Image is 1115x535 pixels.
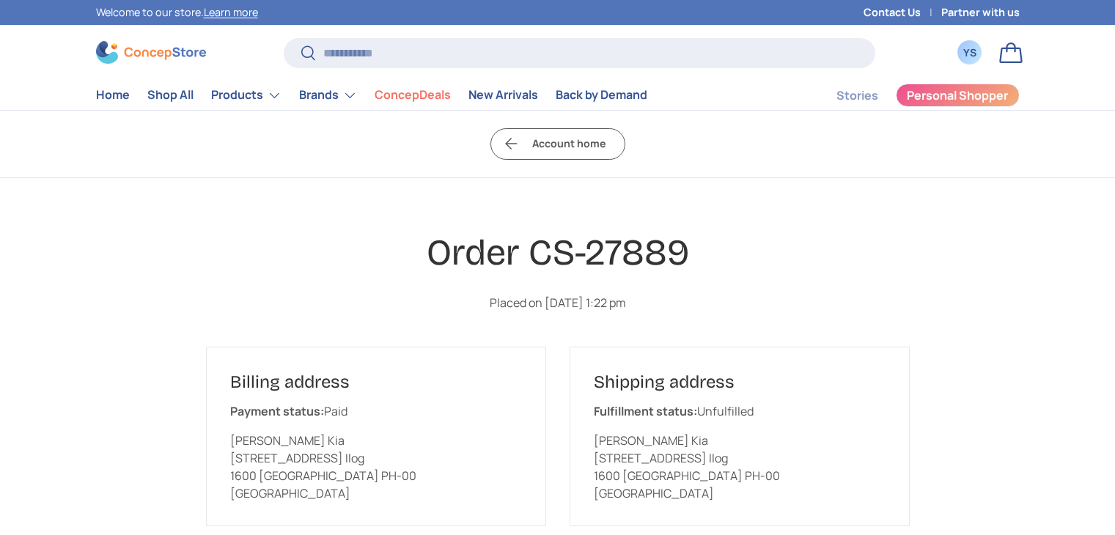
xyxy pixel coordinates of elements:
[490,128,625,160] a: Account home
[96,81,130,109] a: Home
[594,403,697,419] strong: Fulfillment status:
[204,5,258,19] a: Learn more
[230,432,522,502] p: [PERSON_NAME] Kia [STREET_ADDRESS] Ilog 1600 [GEOGRAPHIC_DATA] PH-00 [GEOGRAPHIC_DATA]
[290,81,366,110] summary: Brands
[230,402,522,420] p: Paid
[594,432,886,502] p: [PERSON_NAME] Kia [STREET_ADDRESS] Ilog 1600 [GEOGRAPHIC_DATA] PH-00 [GEOGRAPHIC_DATA]
[299,81,357,110] a: Brands
[594,371,886,394] h2: Shipping address
[96,41,206,64] img: ConcepStore
[556,81,647,109] a: Back by Demand
[954,37,986,69] a: YS
[96,4,258,21] p: Welcome to our store.
[594,402,886,420] p: Unfulfilled
[202,81,290,110] summary: Products
[962,45,978,60] div: YS
[801,81,1020,110] nav: Secondary
[375,81,451,109] a: ConcepDeals
[864,4,941,21] a: Contact Us
[825,70,1111,525] iframe: SalesIQ Chatwindow
[230,371,522,394] h2: Billing address
[230,403,324,419] strong: Payment status:
[206,230,910,276] h1: Order CS-27889
[468,81,538,109] a: New Arrivals
[211,81,281,110] a: Products
[941,4,1020,21] a: Partner with us
[96,81,647,110] nav: Primary
[147,81,194,109] a: Shop All
[206,294,910,311] p: Placed on [DATE] 1:22 pm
